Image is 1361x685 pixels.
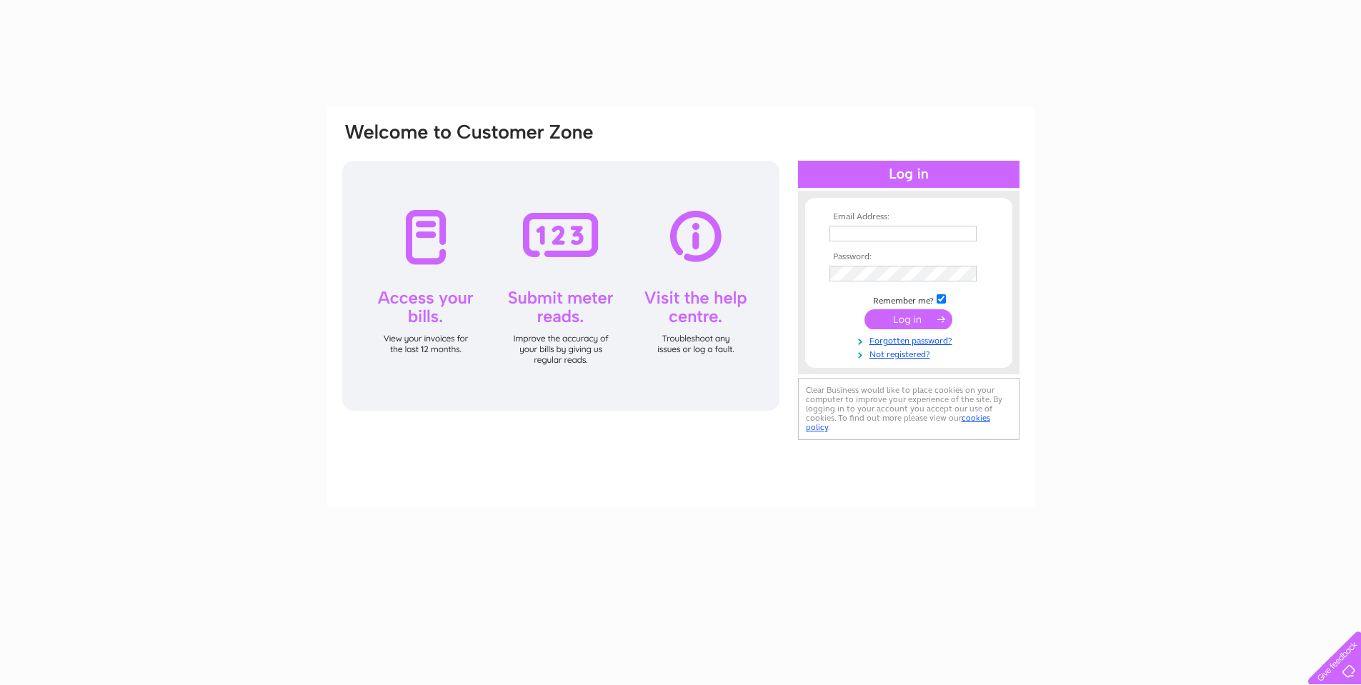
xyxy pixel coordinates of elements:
[829,333,992,346] a: Forgotten password?
[798,378,1019,440] div: Clear Business would like to place cookies on your computer to improve your experience of the sit...
[864,309,952,329] input: Submit
[829,346,992,360] a: Not registered?
[826,252,992,262] th: Password:
[826,212,992,222] th: Email Address:
[806,413,990,432] a: cookies policy
[826,292,992,306] td: Remember me?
